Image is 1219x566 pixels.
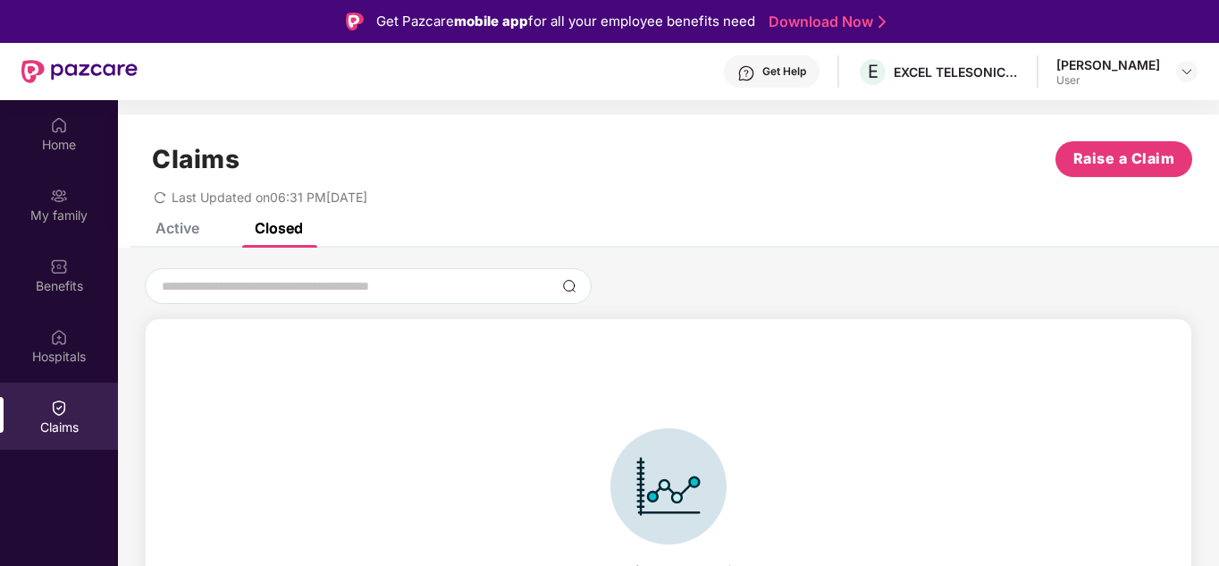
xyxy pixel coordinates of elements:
div: EXCEL TELESONIC INDIA PRIVATE LIMITED [894,63,1019,80]
button: Raise a Claim [1055,141,1192,177]
div: Get Pazcare for all your employee benefits need [376,11,755,32]
img: svg+xml;base64,PHN2ZyBpZD0iRHJvcGRvd24tMzJ4MzIiIHhtbG5zPSJodHRwOi8vd3d3LnczLm9yZy8yMDAwL3N2ZyIgd2... [1180,64,1194,79]
img: svg+xml;base64,PHN2ZyB3aWR0aD0iMjAiIGhlaWdodD0iMjAiIHZpZXdCb3g9IjAgMCAyMCAyMCIgZmlsbD0ibm9uZSIgeG... [50,187,68,205]
img: Stroke [879,13,886,31]
img: svg+xml;base64,PHN2ZyBpZD0iSGVscC0zMngzMiIgeG1sbnM9Imh0dHA6Ly93d3cudzMub3JnLzIwMDAvc3ZnIiB3aWR0aD... [737,64,755,82]
img: svg+xml;base64,PHN2ZyBpZD0iQmVuZWZpdHMiIHhtbG5zPSJodHRwOi8vd3d3LnczLm9yZy8yMDAwL3N2ZyIgd2lkdGg9Ij... [50,258,68,275]
span: Last Updated on 06:31 PM[DATE] [172,190,367,205]
img: svg+xml;base64,PHN2ZyBpZD0iSWNvbl9DbGFpbSIgZGF0YS1uYW1lPSJJY29uIENsYWltIiB4bWxucz0iaHR0cDovL3d3dy... [610,428,727,545]
img: svg+xml;base64,PHN2ZyBpZD0iSG9tZSIgeG1sbnM9Imh0dHA6Ly93d3cudzMub3JnLzIwMDAvc3ZnIiB3aWR0aD0iMjAiIG... [50,116,68,134]
span: Raise a Claim [1073,148,1175,170]
div: User [1056,73,1160,88]
h1: Claims [152,144,240,174]
span: E [868,61,879,82]
img: svg+xml;base64,PHN2ZyBpZD0iQ2xhaW0iIHhtbG5zPSJodHRwOi8vd3d3LnczLm9yZy8yMDAwL3N2ZyIgd2lkdGg9IjIwIi... [50,399,68,417]
img: New Pazcare Logo [21,60,138,83]
div: Closed [255,219,303,237]
img: svg+xml;base64,PHN2ZyBpZD0iSG9zcGl0YWxzIiB4bWxucz0iaHR0cDovL3d3dy53My5vcmcvMjAwMC9zdmciIHdpZHRoPS... [50,328,68,346]
div: Active [156,219,199,237]
div: [PERSON_NAME] [1056,56,1160,73]
div: Get Help [762,64,806,79]
a: Download Now [769,13,880,31]
strong: mobile app [454,13,528,30]
span: redo [154,190,166,205]
img: Logo [346,13,364,30]
img: svg+xml;base64,PHN2ZyBpZD0iU2VhcmNoLTMyeDMyIiB4bWxucz0iaHR0cDovL3d3dy53My5vcmcvMjAwMC9zdmciIHdpZH... [562,279,576,293]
